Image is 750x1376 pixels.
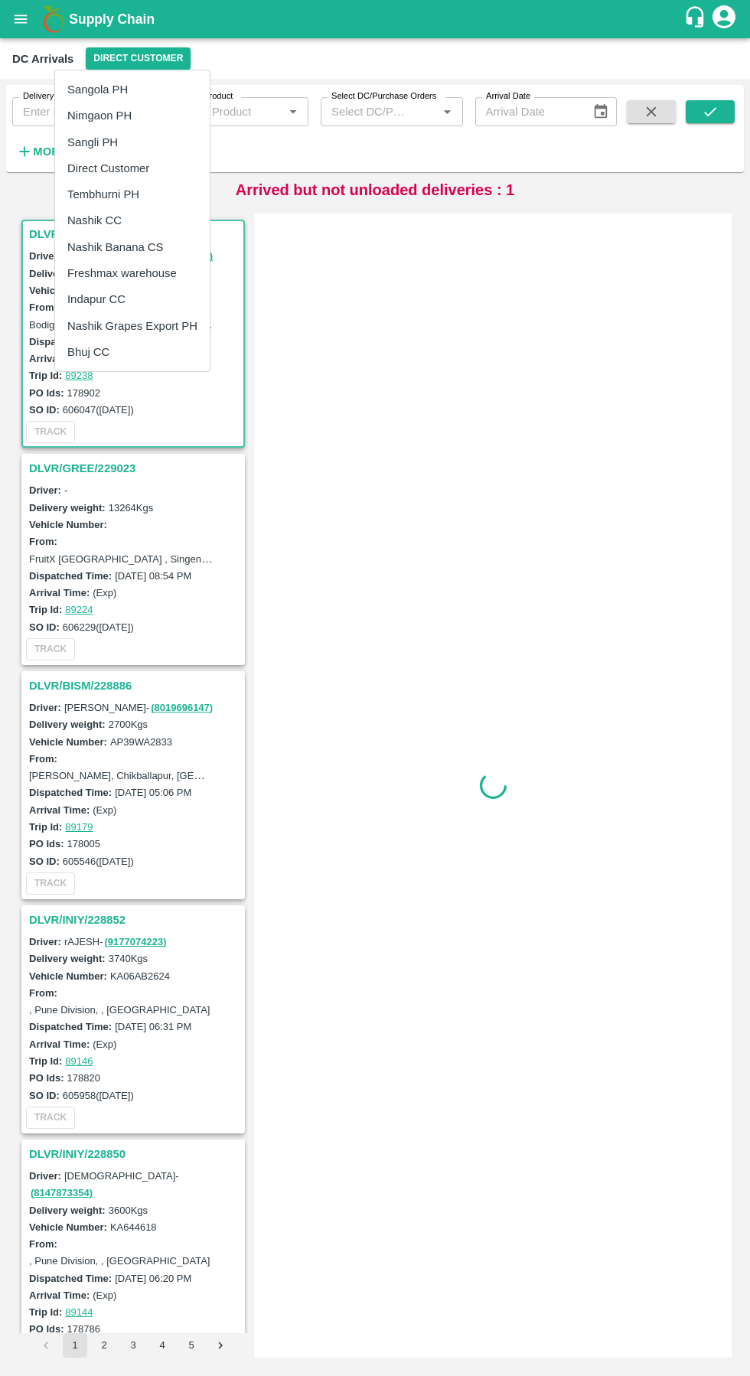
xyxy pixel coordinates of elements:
li: Sangli PH [55,129,210,155]
li: Nimgaon PH [55,103,210,129]
li: Tembhurni PH [55,181,210,207]
li: Freshmax warehouse [55,260,210,286]
li: Nashik Grapes Export PH [55,313,210,339]
li: Bhuj CC [55,339,210,365]
li: Nashik Banana CS [55,234,210,260]
li: Nashik CC [55,207,210,233]
li: Direct Customer [55,155,210,181]
li: Sangola PH [55,77,210,103]
li: Indapur CC [55,286,210,312]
